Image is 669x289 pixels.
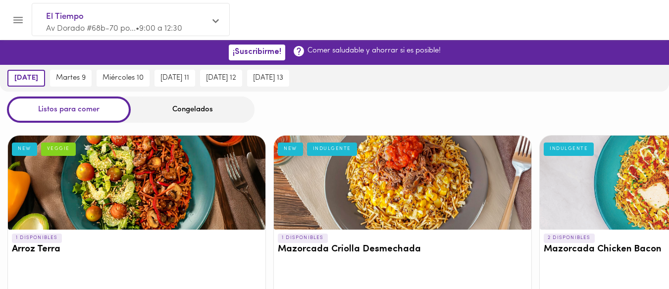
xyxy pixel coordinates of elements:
div: NEW [278,143,303,155]
div: Listos para comer [7,96,131,123]
p: 1 DISPONIBLES [12,234,62,242]
h3: Arroz Terra [12,244,261,255]
button: ¡Suscribirme! [229,45,285,60]
div: Mazorcada Criolla Desmechada [274,136,531,230]
button: Menu [6,8,30,32]
span: [DATE] 13 [253,74,283,83]
div: VEGGIE [41,143,76,155]
button: [DATE] [7,70,45,87]
div: NEW [12,143,37,155]
div: Arroz Terra [8,136,265,230]
p: 2 DISPONIBLES [544,234,595,242]
span: Av Dorado #68b-70 po... • 9:00 a 12:30 [46,25,182,33]
h3: Mazorcada Criolla Desmechada [278,244,527,255]
span: miércoles 10 [103,74,144,83]
button: [DATE] 11 [154,70,195,87]
button: martes 9 [50,70,92,87]
button: [DATE] 13 [247,70,289,87]
span: [DATE] 11 [160,74,189,83]
span: [DATE] 12 [206,74,236,83]
div: INDULGENTE [544,143,594,155]
button: miércoles 10 [97,70,150,87]
p: Comer saludable y ahorrar si es posible! [308,46,441,56]
button: [DATE] 12 [200,70,242,87]
p: 1 DISPONIBLES [278,234,328,242]
div: INDULGENTE [307,143,357,155]
span: El Tiempo [46,10,206,23]
span: ¡Suscribirme! [233,48,281,57]
div: Congelados [131,96,255,123]
span: martes 9 [56,74,86,83]
span: [DATE] [14,74,38,83]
